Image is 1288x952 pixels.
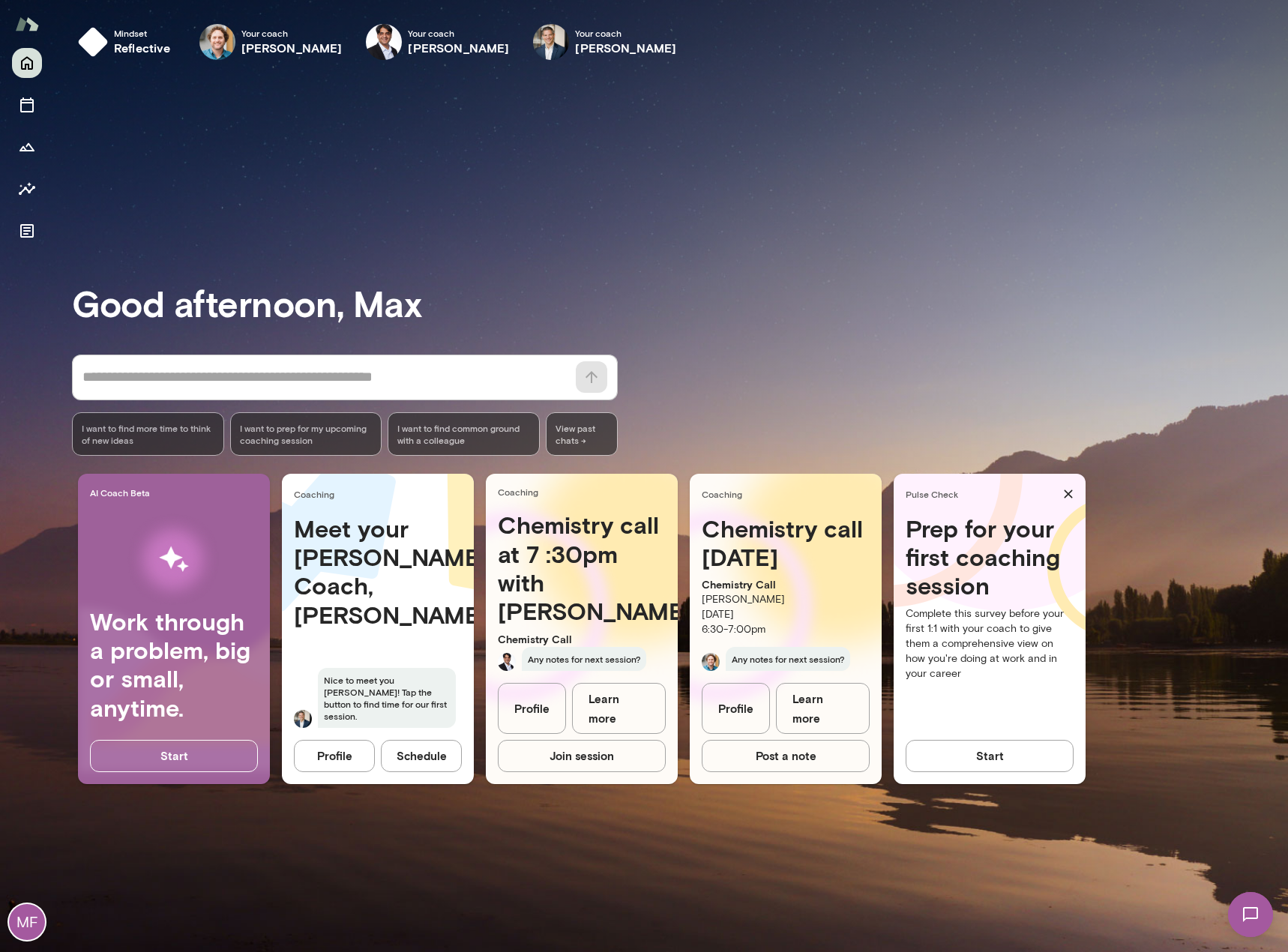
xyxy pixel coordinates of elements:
span: Mindset [114,27,171,39]
img: mindset [78,27,108,57]
span: Your coach [241,27,343,39]
div: Raj ManghaniYour coach[PERSON_NAME] [355,18,520,66]
h6: [PERSON_NAME] [575,39,676,57]
button: Join session [498,740,666,771]
img: Mento [15,10,39,38]
p: Chemistry Call [498,632,666,647]
img: Raj [498,653,516,671]
p: [PERSON_NAME] [702,592,870,607]
h4: Chemistry call [DATE] [702,514,870,572]
span: Pulse Check [906,488,1057,500]
div: Mark ZschockeYour coach[PERSON_NAME] [523,18,687,66]
span: View past chats -> [546,412,618,456]
button: Mindsetreflective [72,18,183,66]
button: Home [12,48,42,78]
button: Documents [12,216,42,246]
span: I want to find more time to think of new ideas [82,422,214,446]
img: Brock [702,653,720,671]
button: Growth Plan [12,132,42,162]
h3: Good afternoon, Max [72,282,1288,324]
span: AI Coach Beta [90,486,264,498]
a: Profile [702,683,770,735]
button: Profile [294,740,375,771]
span: Coaching [702,488,876,500]
h4: Work through a problem, big or small, anytime. [90,607,258,723]
img: Brock Meltzer [199,24,235,60]
div: I want to find more time to think of new ideas [72,412,224,456]
button: Start [90,740,258,771]
h4: Meet your [PERSON_NAME] Coach, [PERSON_NAME] [294,514,462,630]
img: Mark Zschocke Zschocke [294,710,312,728]
a: Learn more [776,683,870,735]
p: Chemistry Call [702,577,870,592]
button: Post a note [702,740,870,771]
div: I want to prep for my upcoming coaching session [230,412,382,456]
span: Coaching [498,486,672,498]
h6: [PERSON_NAME] [408,39,509,57]
h4: Prep for your first coaching session [906,514,1074,600]
p: Complete this survey before your first 1:1 with your coach to give them a comprehensive view on h... [906,606,1074,681]
h6: [PERSON_NAME] [241,39,343,57]
span: Your coach [575,27,676,39]
p: [DATE] [702,607,870,622]
img: Mark Zschocke [533,24,569,60]
button: Insights [12,174,42,204]
div: Brock MeltzerYour coach[PERSON_NAME] [189,18,353,66]
a: Learn more [572,683,666,735]
div: MF [9,904,45,940]
span: Any notes for next session? [522,647,646,671]
span: Any notes for next session? [726,647,850,671]
p: 6:30 - 7:00pm [702,622,870,637]
a: Profile [498,683,566,735]
img: Raj Manghani [366,24,402,60]
button: Sessions [12,90,42,120]
span: Coaching [294,488,468,500]
span: I want to find common ground with a colleague [397,422,530,446]
span: I want to prep for my upcoming coaching session [240,422,373,446]
button: Start [906,740,1074,771]
h4: Chemistry call at 7 :30pm with [PERSON_NAME] [498,510,666,626]
span: Your coach [408,27,509,39]
img: AI Workflows [107,512,241,607]
h6: reflective [114,39,171,57]
button: Schedule [381,740,462,771]
div: I want to find common ground with a colleague [388,412,540,456]
span: Nice to meet you [PERSON_NAME]! Tap the button to find time for our first session. [318,668,456,728]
